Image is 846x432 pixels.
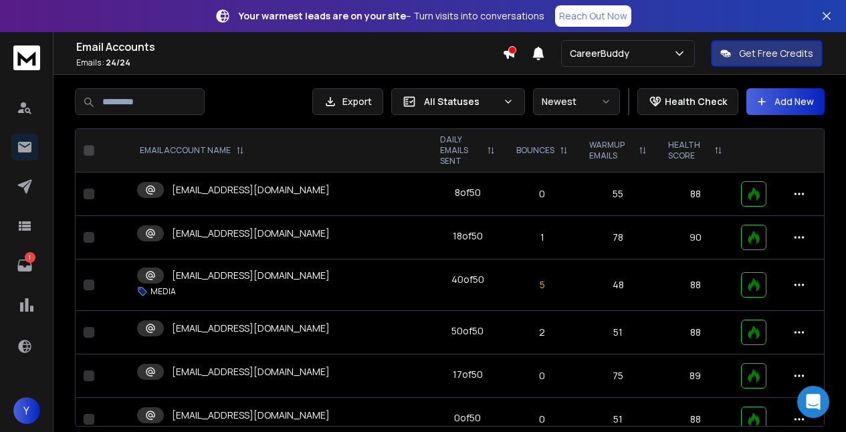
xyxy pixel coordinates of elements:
p: 2 [514,326,570,339]
p: CareerBuddy [570,47,635,60]
p: DAILY EMAILS SENT [440,134,482,167]
td: 75 [578,354,657,398]
button: Y [13,397,40,424]
div: Open Intercom Messenger [797,386,829,418]
p: Emails : [76,58,502,68]
td: 88 [657,311,733,354]
div: 8 of 50 [455,186,481,199]
div: 18 of 50 [453,229,483,243]
a: 1 [11,252,38,279]
td: 51 [578,311,657,354]
td: 48 [578,259,657,311]
a: Reach Out Now [555,5,631,27]
p: Get Free Credits [739,47,813,60]
p: 5 [514,278,570,292]
p: MEDIA [150,286,176,297]
p: All Statuses [424,95,498,108]
p: WARMUP EMAILS [589,140,633,161]
strong: Your warmest leads are on your site [239,9,406,22]
td: 88 [657,173,733,216]
p: 1 [25,252,35,263]
span: 24 / 24 [106,57,130,68]
img: logo [13,45,40,70]
p: BOUNCES [516,145,554,156]
div: 17 of 50 [453,368,483,381]
div: 0 of 50 [454,411,481,425]
button: Export [312,88,383,115]
p: [EMAIL_ADDRESS][DOMAIN_NAME] [172,365,330,379]
p: [EMAIL_ADDRESS][DOMAIN_NAME] [172,409,330,422]
button: Get Free Credits [711,40,823,67]
div: 40 of 50 [451,273,484,286]
p: HEALTH SCORE [668,140,709,161]
button: Health Check [637,88,738,115]
p: Reach Out Now [559,9,627,23]
p: [EMAIL_ADDRESS][DOMAIN_NAME] [172,322,330,335]
div: 50 of 50 [451,324,484,338]
td: 78 [578,216,657,259]
p: Health Check [665,95,727,108]
p: [EMAIL_ADDRESS][DOMAIN_NAME] [172,183,330,197]
p: 0 [514,369,570,383]
button: Newest [533,88,620,115]
div: EMAIL ACCOUNT NAME [140,145,244,156]
p: 1 [514,231,570,244]
h1: Email Accounts [76,39,502,55]
button: Add New [746,88,825,115]
p: [EMAIL_ADDRESS][DOMAIN_NAME] [172,269,330,282]
p: 0 [514,187,570,201]
td: 90 [657,216,733,259]
td: 88 [657,259,733,311]
p: – Turn visits into conversations [239,9,544,23]
td: 89 [657,354,733,398]
p: 0 [514,413,570,426]
p: [EMAIL_ADDRESS][DOMAIN_NAME] [172,227,330,240]
td: 55 [578,173,657,216]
